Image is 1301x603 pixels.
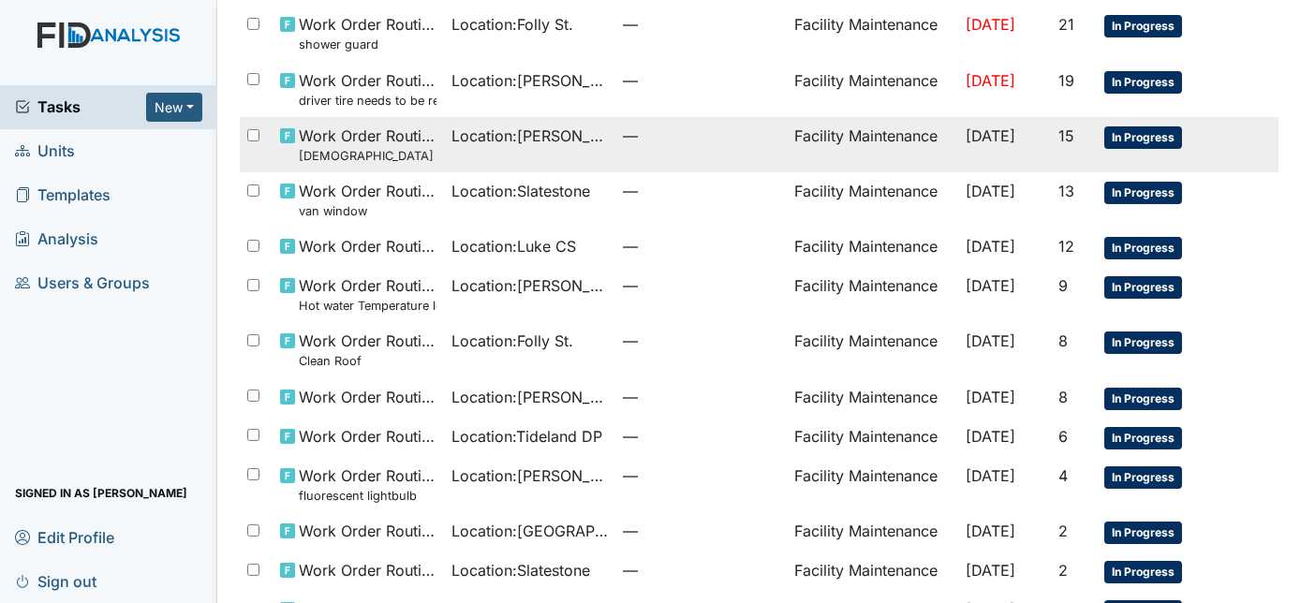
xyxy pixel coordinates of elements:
[1104,71,1182,94] span: In Progress
[787,172,958,228] td: Facility Maintenance
[787,228,958,267] td: Facility Maintenance
[787,62,958,117] td: Facility Maintenance
[1058,71,1074,90] span: 19
[787,322,958,377] td: Facility Maintenance
[15,137,75,166] span: Units
[623,386,779,408] span: —
[146,93,202,122] button: New
[299,36,436,53] small: shower guard
[299,297,436,315] small: Hot water Temperature low
[623,13,779,36] span: —
[299,147,436,165] small: [DEMOGRAPHIC_DATA] Bathroom Faucet and Plumbing
[15,181,111,210] span: Templates
[1104,522,1182,544] span: In Progress
[1104,388,1182,410] span: In Progress
[299,274,436,315] span: Work Order Routine Hot water Temperature low
[966,388,1015,406] span: [DATE]
[1058,126,1074,145] span: 15
[299,386,436,408] span: Work Order Routine
[451,235,576,257] span: Location : Luke CS
[299,180,436,220] span: Work Order Routine van window
[299,330,436,370] span: Work Order Routine Clean Roof
[966,126,1015,145] span: [DATE]
[299,92,436,110] small: driver tire needs to be replaced
[299,520,436,542] span: Work Order Routine
[623,125,779,147] span: —
[966,15,1015,34] span: [DATE]
[299,13,436,53] span: Work Order Routine shower guard
[451,520,608,542] span: Location : [GEOGRAPHIC_DATA]
[623,235,779,257] span: —
[299,125,436,165] span: Work Order Routine Ladies Bathroom Faucet and Plumbing
[1104,15,1182,37] span: In Progress
[451,180,590,202] span: Location : Slatestone
[1058,182,1074,200] span: 13
[966,331,1015,350] span: [DATE]
[1058,561,1068,580] span: 2
[787,267,958,322] td: Facility Maintenance
[451,559,590,581] span: Location : Slatestone
[1104,427,1182,449] span: In Progress
[623,69,779,92] span: —
[299,425,436,448] span: Work Order Routine
[451,125,608,147] span: Location : [PERSON_NAME]
[623,559,779,581] span: —
[1058,427,1068,446] span: 6
[299,559,436,581] span: Work Order Routine
[623,520,779,542] span: —
[623,274,779,297] span: —
[623,180,779,202] span: —
[15,566,96,596] span: Sign out
[299,69,436,110] span: Work Order Routine driver tire needs to be replaced
[15,96,146,118] a: Tasks
[299,202,436,220] small: van window
[299,352,436,370] small: Clean Roof
[1104,182,1182,204] span: In Progress
[1058,388,1068,406] span: 8
[623,330,779,352] span: —
[1104,466,1182,489] span: In Progress
[1058,15,1074,34] span: 21
[966,427,1015,446] span: [DATE]
[451,69,608,92] span: Location : [PERSON_NAME]. [GEOGRAPHIC_DATA]
[1058,331,1068,350] span: 8
[1058,466,1068,485] span: 4
[787,512,958,552] td: Facility Maintenance
[1104,331,1182,354] span: In Progress
[451,13,573,36] span: Location : Folly St.
[15,269,150,298] span: Users & Groups
[451,464,608,487] span: Location : [PERSON_NAME] House
[787,117,958,172] td: Facility Maintenance
[15,522,114,552] span: Edit Profile
[1058,237,1074,256] span: 12
[1104,126,1182,149] span: In Progress
[966,466,1015,485] span: [DATE]
[966,71,1015,90] span: [DATE]
[966,182,1015,200] span: [DATE]
[787,6,958,61] td: Facility Maintenance
[966,522,1015,540] span: [DATE]
[299,487,436,505] small: fluorescent lightbulb
[15,225,98,254] span: Analysis
[1104,561,1182,583] span: In Progress
[451,386,608,408] span: Location : [PERSON_NAME] House
[1058,276,1068,295] span: 9
[1058,522,1068,540] span: 2
[787,552,958,591] td: Facility Maintenance
[787,457,958,512] td: Facility Maintenance
[966,276,1015,295] span: [DATE]
[1104,237,1182,259] span: In Progress
[451,425,602,448] span: Location : Tideland DP
[1104,276,1182,299] span: In Progress
[451,330,573,352] span: Location : Folly St.
[966,561,1015,580] span: [DATE]
[787,418,958,457] td: Facility Maintenance
[966,237,1015,256] span: [DATE]
[623,464,779,487] span: —
[299,464,436,505] span: Work Order Routine fluorescent lightbulb
[787,378,958,418] td: Facility Maintenance
[299,235,436,257] span: Work Order Routine
[451,274,608,297] span: Location : [PERSON_NAME]
[623,425,779,448] span: —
